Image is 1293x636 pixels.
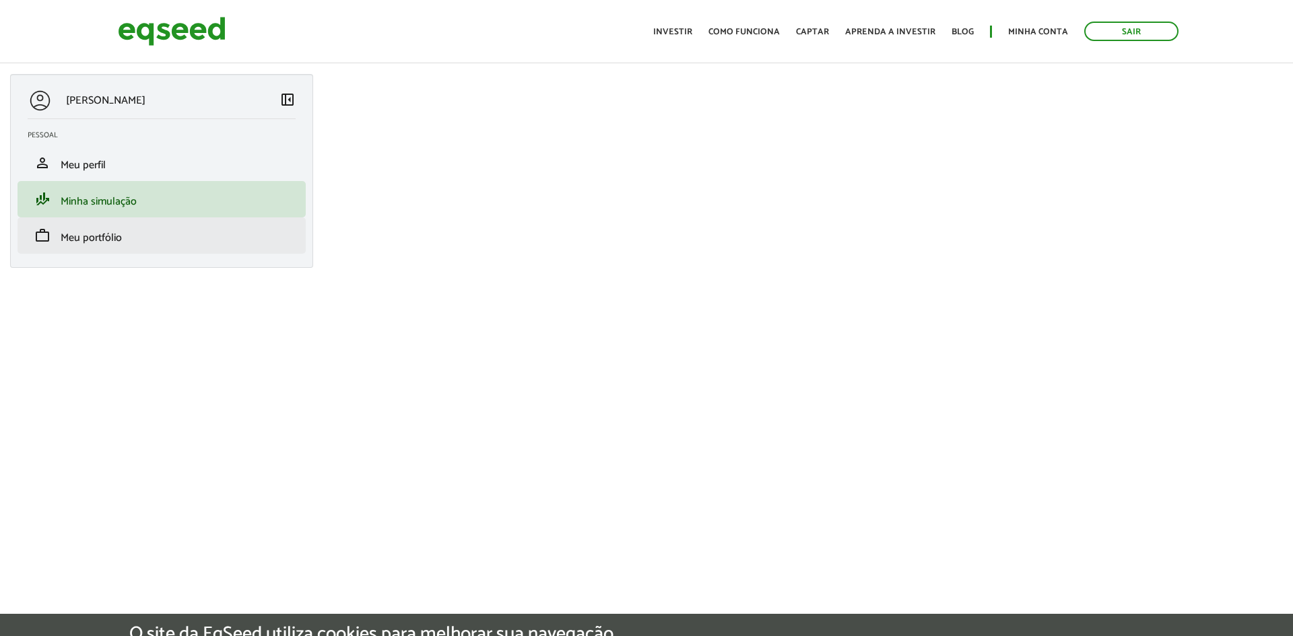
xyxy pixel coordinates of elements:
a: Sair [1084,22,1179,41]
span: work [34,227,51,244]
a: Colapsar menu [279,92,296,110]
a: Aprenda a investir [845,28,935,36]
a: Blog [952,28,974,36]
a: workMeu portfólio [28,227,296,244]
span: Meu perfil [61,156,106,174]
li: Meu portfólio [18,217,306,254]
a: Investir [653,28,692,36]
li: Minha simulação [18,181,306,217]
a: Minha conta [1008,28,1068,36]
a: personMeu perfil [28,155,296,171]
span: finance_mode [34,191,51,207]
h2: Pessoal [28,131,306,139]
span: Minha simulação [61,192,137,211]
img: EqSeed [118,13,226,49]
a: Como funciona [708,28,780,36]
a: finance_modeMinha simulação [28,191,296,207]
p: [PERSON_NAME] [66,94,145,107]
a: Captar [796,28,829,36]
span: Meu portfólio [61,229,122,247]
li: Meu perfil [18,145,306,181]
span: left_panel_close [279,92,296,108]
span: person [34,155,51,171]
